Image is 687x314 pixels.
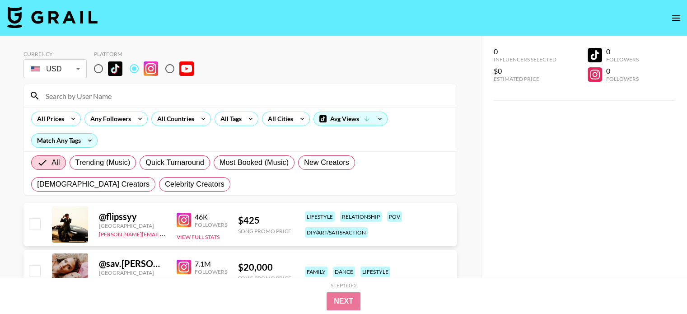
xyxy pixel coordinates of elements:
div: Song Promo Price [238,228,291,234]
img: Instagram [177,260,191,274]
a: [PERSON_NAME][EMAIL_ADDRESS][DOMAIN_NAME] [99,229,233,238]
div: lifestyle [360,267,390,277]
img: Instagram [144,61,158,76]
div: relationship [340,211,382,222]
div: Influencers Selected [494,56,556,63]
button: open drawer [667,9,685,27]
div: family [305,267,327,277]
div: All Prices [32,112,66,126]
span: Trending (Music) [75,157,131,168]
div: lifestyle [305,211,335,222]
iframe: Drift Widget Chat Controller [642,269,676,303]
div: Estimated Price [494,75,556,82]
img: TikTok [108,61,122,76]
div: Platform [94,51,201,57]
input: Search by User Name [40,89,451,103]
div: 0 [606,66,638,75]
div: All Countries [152,112,196,126]
div: dance [333,267,355,277]
div: Any Followers [85,112,133,126]
img: Grail Talent [7,6,98,28]
div: $ 20,000 [238,262,291,273]
div: pov [387,211,402,222]
button: View Full Stats [177,234,220,240]
img: YouTube [179,61,194,76]
div: USD [25,61,85,77]
div: 0 [606,47,638,56]
div: Song Promo Price [238,275,291,281]
div: $0 [494,66,556,75]
div: @ flipssyy [99,211,166,222]
span: New Creators [304,157,349,168]
div: @ sav.[PERSON_NAME] [99,258,166,269]
div: Followers [195,221,227,228]
div: Currency [23,51,87,57]
div: 7.1M [195,259,227,268]
div: [GEOGRAPHIC_DATA] [99,269,166,276]
img: Instagram [177,213,191,227]
div: Avg Views [314,112,387,126]
div: 0 [494,47,556,56]
span: Most Booked (Music) [220,157,289,168]
div: [GEOGRAPHIC_DATA] [99,222,166,229]
div: $ 425 [238,215,291,226]
div: 46K [195,212,227,221]
div: Followers [606,56,638,63]
div: All Tags [215,112,243,126]
span: [DEMOGRAPHIC_DATA] Creators [37,179,150,190]
div: Followers [606,75,638,82]
div: diy/art/satisfaction [305,227,368,238]
div: Match Any Tags [32,134,97,147]
span: Celebrity Creators [165,179,224,190]
div: Followers [195,268,227,275]
div: All Cities [262,112,295,126]
button: Next [327,292,360,310]
span: Quick Turnaround [145,157,204,168]
span: All [51,157,60,168]
div: Step 1 of 2 [331,282,357,289]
